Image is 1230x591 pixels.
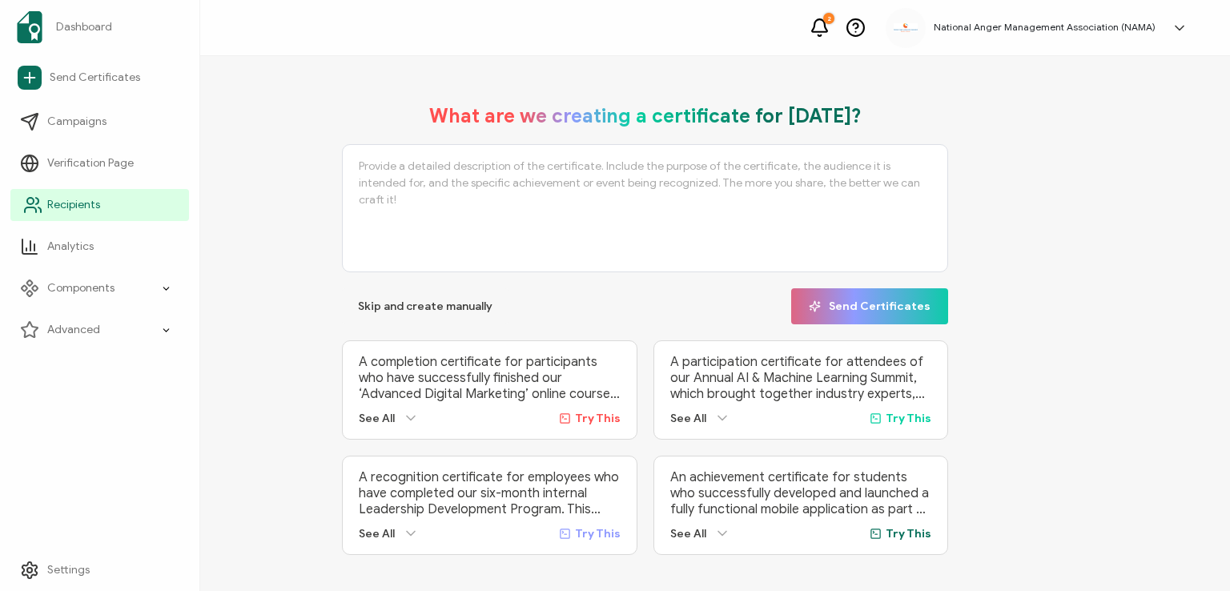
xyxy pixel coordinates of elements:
[670,412,706,425] span: See All
[670,527,706,541] span: See All
[359,412,395,425] span: See All
[10,231,189,263] a: Analytics
[886,527,931,541] span: Try This
[47,239,94,255] span: Analytics
[809,300,931,312] span: Send Certificates
[10,189,189,221] a: Recipients
[358,301,492,312] span: Skip and create manually
[10,147,189,179] a: Verification Page
[575,412,621,425] span: Try This
[670,469,931,517] p: An achievement certificate for students who successfully developed and launched a fully functiona...
[56,19,112,35] span: Dashboard
[50,70,140,86] span: Send Certificates
[886,412,931,425] span: Try This
[342,288,508,324] button: Skip and create manually
[10,59,189,96] a: Send Certificates
[47,197,100,213] span: Recipients
[670,354,931,402] p: A participation certificate for attendees of our Annual AI & Machine Learning Summit, which broug...
[894,23,918,32] img: 3ca2817c-e862-47f7-b2ec-945eb25c4a6c.jpg
[575,527,621,541] span: Try This
[10,554,189,586] a: Settings
[10,5,189,50] a: Dashboard
[429,104,862,128] h1: What are we creating a certificate for [DATE]?
[359,469,620,517] p: A recognition certificate for employees who have completed our six-month internal Leadership Deve...
[823,13,834,24] div: 2
[47,562,90,578] span: Settings
[791,288,948,324] button: Send Certificates
[359,354,620,402] p: A completion certificate for participants who have successfully finished our ‘Advanced Digital Ma...
[17,11,42,43] img: sertifier-logomark-colored.svg
[359,527,395,541] span: See All
[47,114,107,130] span: Campaigns
[47,322,100,338] span: Advanced
[10,106,189,138] a: Campaigns
[47,280,115,296] span: Components
[934,22,1156,33] h5: National Anger Management Association (NAMA)
[47,155,134,171] span: Verification Page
